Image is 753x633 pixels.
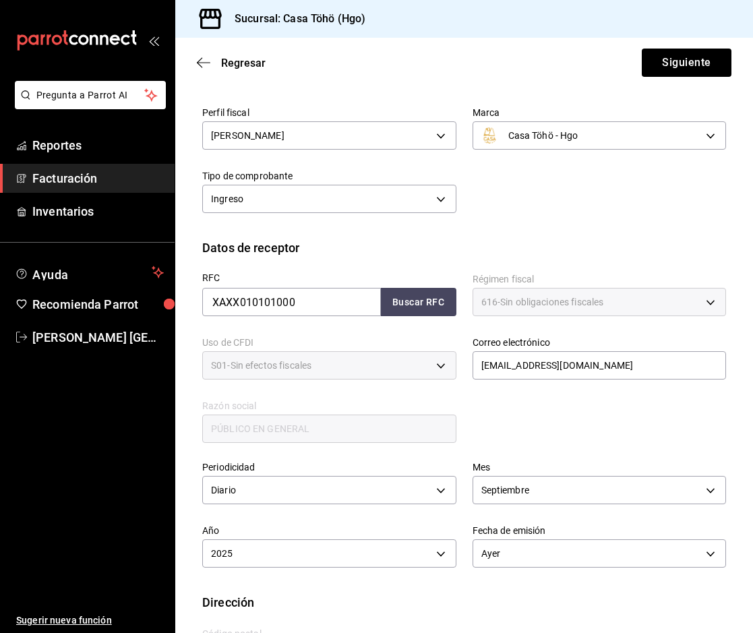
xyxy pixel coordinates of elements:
[224,11,365,27] h3: Sucursal: Casa Töhö (Hgo)
[202,239,299,257] div: Datos de receptor
[202,273,456,282] label: RFC
[202,539,456,568] div: 2025
[32,169,164,187] span: Facturación
[202,121,456,150] div: [PERSON_NAME]
[32,264,146,280] span: Ayuda
[148,35,159,46] button: open_drawer_menu
[202,462,456,472] label: Periodicidad
[15,81,166,109] button: Pregunta a Parrot AI
[473,462,727,472] label: Mes
[642,49,731,77] button: Siguiente
[32,295,164,313] span: Recomienda Parrot
[221,57,266,69] span: Regresar
[202,476,456,504] div: Diario
[481,295,604,309] span: 616 - Sin obligaciones fiscales
[32,328,164,346] span: [PERSON_NAME] [GEOGRAPHIC_DATA][PERSON_NAME]
[473,274,727,284] label: Régimen fiscal
[202,108,456,117] label: Perfil fiscal
[202,338,456,347] label: Uso de CFDI
[32,136,164,154] span: Reportes
[473,476,727,504] div: Septiembre
[202,401,456,411] label: Razón social
[211,192,243,206] span: Ingreso
[473,526,727,535] label: Fecha de emisión
[473,338,727,347] label: Correo electrónico
[197,57,266,69] button: Regresar
[202,526,456,535] label: Año
[211,359,311,372] span: S01 - Sin efectos fiscales
[473,108,727,117] label: Marca
[473,539,727,568] div: Ayer
[9,98,166,112] a: Pregunta a Parrot AI
[481,127,498,144] img: IMAGOTIPO_sin_fondo_3.png
[32,202,164,220] span: Inventarios
[381,288,456,316] button: Buscar RFC
[202,593,254,611] div: Dirección
[36,88,145,102] span: Pregunta a Parrot AI
[16,613,164,628] span: Sugerir nueva función
[202,171,456,181] label: Tipo de comprobante
[508,129,578,142] span: Casa Töhö - Hgo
